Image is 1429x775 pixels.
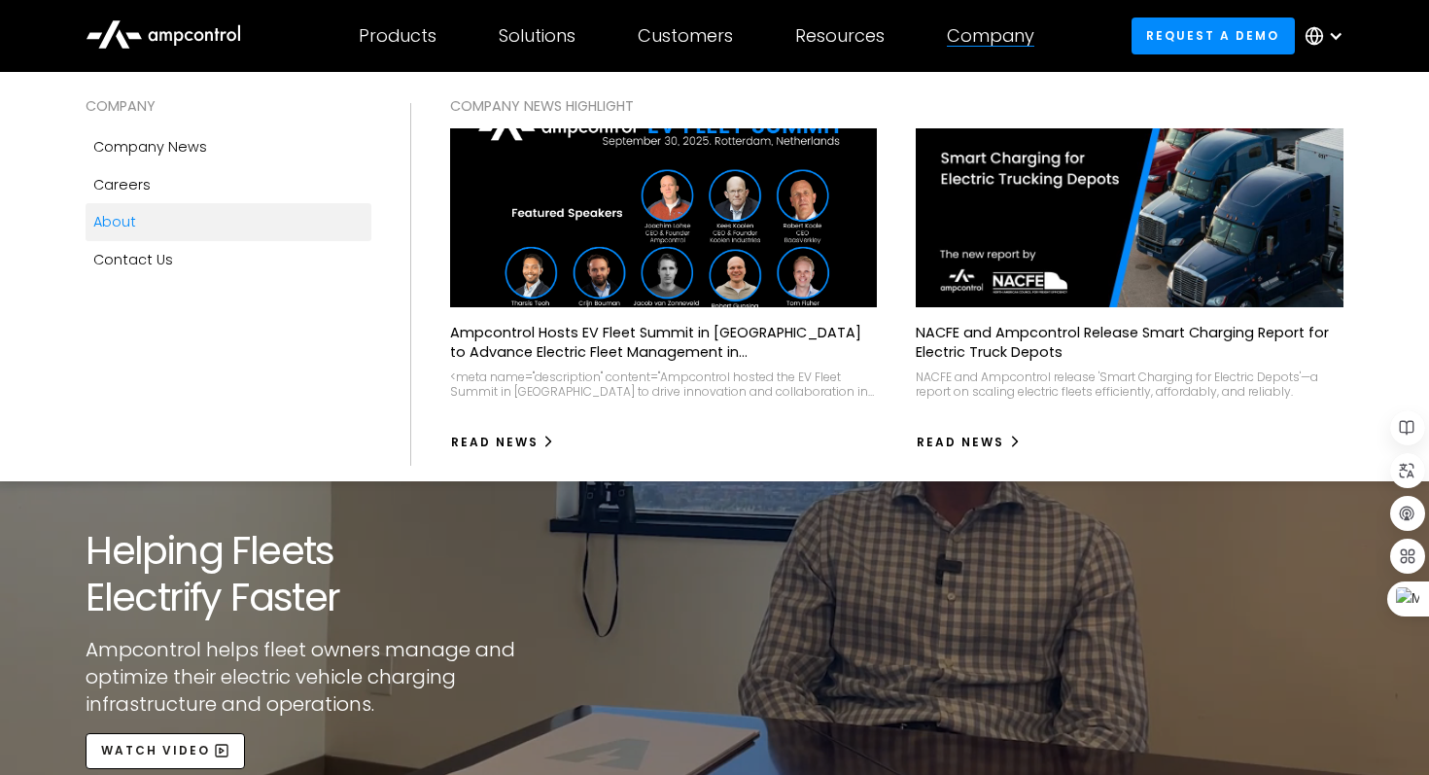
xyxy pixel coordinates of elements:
[795,25,885,47] div: Resources
[1132,18,1295,53] a: Request a demo
[450,95,1343,117] div: COMPANY NEWS Highlight
[86,241,370,278] a: Contact Us
[947,25,1034,47] div: Company
[451,434,539,451] div: Read News
[499,25,575,47] div: Solutions
[450,427,556,458] a: Read News
[93,174,151,195] div: Careers
[86,95,370,117] div: COMPANY
[638,25,733,47] div: Customers
[450,323,878,362] p: Ampcontrol Hosts EV Fleet Summit in [GEOGRAPHIC_DATA] to Advance Electric Fleet Management in [GE...
[359,25,436,47] div: Products
[916,323,1343,362] p: NACFE and Ampcontrol Release Smart Charging Report for Electric Truck Depots
[93,211,136,232] div: About
[917,434,1004,451] div: Read News
[93,249,173,270] div: Contact Us
[916,427,1022,458] a: Read News
[86,128,370,165] a: Company news
[86,203,370,240] a: About
[86,166,370,203] a: Careers
[916,370,1343,400] div: NACFE and Ampcontrol release 'Smart Charging for Electric Depots'—a report on scaling electric fl...
[93,136,207,158] div: Company news
[450,370,878,400] div: <meta name="description" content="Ampcontrol hosted the EV Fleet Summit in [GEOGRAPHIC_DATA] to d...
